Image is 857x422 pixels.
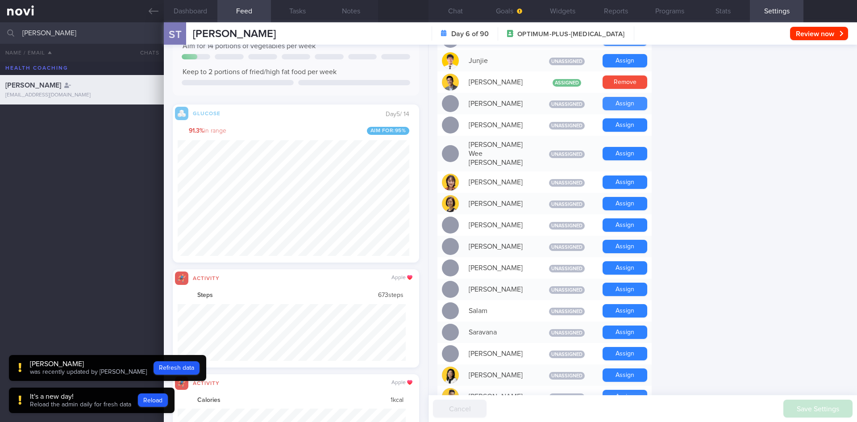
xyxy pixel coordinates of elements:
span: Unassigned [549,308,585,315]
div: [PERSON_NAME] [464,173,536,191]
div: ST [158,17,191,51]
button: Review now [790,27,848,40]
strong: Steps [197,292,213,300]
button: Refresh data [154,361,200,375]
span: Unassigned [549,372,585,380]
button: Assign [603,118,647,132]
span: Unassigned [549,150,585,158]
span: Unassigned [549,286,585,294]
span: Keep to 2 portions of fried/high fat food per week [183,68,337,75]
button: Assign [603,368,647,382]
div: [PERSON_NAME] [464,388,536,405]
button: Assign [603,304,647,318]
div: [PERSON_NAME] [464,195,536,213]
div: [PERSON_NAME] [464,345,536,363]
span: Unassigned [549,122,585,130]
span: was recently updated by [PERSON_NAME] [30,369,147,375]
div: Apple [391,380,412,386]
strong: Day 6 of 90 [451,29,489,38]
div: [PERSON_NAME] [30,359,147,368]
button: Assign [603,240,647,253]
span: OPTIMUM-PLUS-[MEDICAL_DATA] [517,30,624,39]
button: Assign [603,175,647,189]
span: [PERSON_NAME] [5,82,61,89]
span: Unassigned [549,58,585,65]
button: Assign [603,390,647,403]
span: Unassigned [549,100,585,108]
button: Assign [603,147,647,160]
div: Day 5 / 14 [386,110,416,119]
span: in range [189,127,226,135]
span: [PERSON_NAME] [193,29,276,39]
div: Junjie [464,52,536,70]
span: Unassigned [549,351,585,358]
span: Assigned [553,79,581,87]
div: [PERSON_NAME] [464,216,536,234]
div: Saravana [464,323,536,341]
span: 673 steps [378,292,404,300]
button: Chats [128,44,164,62]
div: Salam [464,302,536,320]
button: Assign [603,54,647,67]
span: Unassigned [549,329,585,337]
button: Assign [603,97,647,110]
span: Aim for: 95 % [367,127,410,135]
div: [PERSON_NAME] [464,73,536,91]
div: [PERSON_NAME] Wee [PERSON_NAME] [464,136,536,171]
div: [EMAIL_ADDRESS][DOMAIN_NAME] [5,92,158,99]
div: [PERSON_NAME] [464,366,536,384]
span: Reload the admin daily for fresh data [30,401,131,408]
div: Activity [188,274,224,281]
div: Glucose [188,109,224,117]
span: Unassigned [549,243,585,251]
button: Reload [138,393,168,407]
div: [PERSON_NAME] [464,259,536,277]
button: Assign [603,347,647,360]
div: [PERSON_NAME] [464,95,536,113]
span: Unassigned [549,222,585,230]
span: Unassigned [549,179,585,187]
span: Aim for 14 portions of vegetables per week [183,42,316,50]
span: Unassigned [549,265,585,272]
button: Assign [603,261,647,275]
span: Unassigned [549,393,585,401]
button: Assign [603,326,647,339]
div: [PERSON_NAME] [464,280,536,298]
div: [PERSON_NAME] [464,116,536,134]
button: Assign [603,197,647,210]
button: Assign [603,283,647,296]
div: [PERSON_NAME] [464,238,536,255]
button: Remove [603,75,647,89]
strong: 91.3 % [189,128,204,134]
strong: Calories [197,397,220,405]
div: Apple [391,275,412,281]
button: Assign [603,218,647,232]
span: Unassigned [549,201,585,208]
div: It's a new day! [30,392,131,401]
span: 1 kcal [391,397,404,405]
